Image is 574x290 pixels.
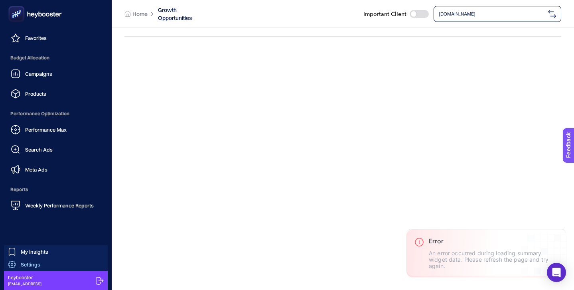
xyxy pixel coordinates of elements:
[6,50,105,66] span: Budget Allocation
[25,71,52,77] span: Campaigns
[6,142,105,158] a: Search Ads
[25,166,47,173] span: Meta Ads
[4,258,108,271] a: Settings
[429,237,558,245] h3: Error
[21,249,48,255] span: My Insights
[6,197,105,213] a: Weekly Performance Reports
[547,263,566,282] div: Open Intercom Messenger
[6,30,105,46] a: Favorites
[6,122,105,138] a: Performance Max
[6,86,105,102] a: Products
[6,162,105,178] a: Meta Ads
[25,126,67,133] span: Performance Max
[6,181,105,197] span: Reports
[8,281,41,287] span: [EMAIL_ADDRESS]
[8,274,41,281] span: heybooster
[5,2,30,9] span: Feedback
[21,261,40,268] span: Settings
[429,250,558,269] p: An error occurred during loading summary widget data. Please refresh the page and try again.
[4,245,108,258] a: My Insights
[25,91,46,97] span: Products
[25,202,94,209] span: Weekly Performance Reports
[25,35,47,41] span: Favorites
[132,10,148,18] span: Home
[363,10,406,18] span: Important Client
[6,66,105,82] a: Campaigns
[158,6,196,22] span: Growth Opportunities
[6,106,105,122] span: Performance Optimization
[439,11,545,17] span: [DOMAIN_NAME]
[25,146,53,153] span: Search Ads
[548,10,556,18] img: svg%3e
